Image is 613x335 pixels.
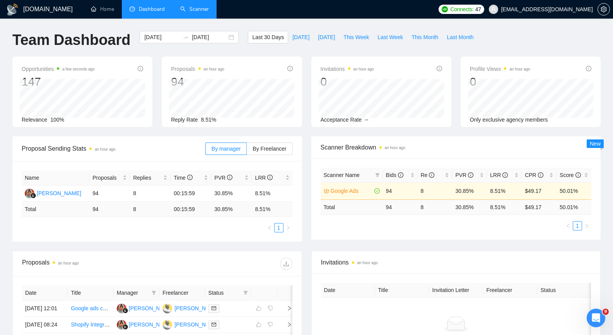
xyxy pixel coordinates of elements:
[171,64,224,74] span: Proposals
[375,173,380,177] span: filter
[22,64,95,74] span: Opportunities
[538,283,592,298] th: Status
[452,182,487,199] td: 30.85%
[292,33,309,41] span: [DATE]
[442,31,478,43] button: Last Month
[321,258,591,267] span: Invitations
[37,189,81,198] div: [PERSON_NAME]
[383,182,418,199] td: 94
[280,258,292,270] button: download
[25,190,81,196] a: SK[PERSON_NAME]
[373,31,407,43] button: Last Week
[386,172,403,178] span: Bids
[265,223,274,232] li: Previous Page
[586,66,591,71] span: info-circle
[385,146,405,150] time: an hour ago
[418,199,452,215] td: 8
[204,67,224,71] time: an hour ago
[252,186,292,202] td: 8.51%
[437,66,442,71] span: info-circle
[117,320,126,330] img: SK
[407,31,442,43] button: This Month
[123,324,128,330] img: gigradar-bm.png
[162,320,172,330] img: PS
[187,175,193,180] span: info-circle
[582,221,591,230] li: Next Page
[314,31,339,43] button: [DATE]
[89,170,130,186] th: Proposals
[71,305,202,311] a: Google ads campaign setup and monthly management
[183,34,189,40] span: swap-right
[174,320,219,329] div: [PERSON_NAME]
[470,74,530,89] div: 0
[162,321,219,327] a: PS[PERSON_NAME]
[252,33,284,41] span: Last 30 Days
[357,261,378,265] time: an hour ago
[139,6,165,12] span: Dashboard
[321,283,375,298] th: Date
[490,172,508,178] span: LRR
[201,117,217,123] span: 8.51%
[374,188,380,194] span: check-circle
[265,223,274,232] button: left
[248,31,288,43] button: Last 30 Days
[470,117,548,123] span: Only exclusive agency members
[162,304,172,313] img: PS
[68,285,113,301] th: Title
[383,199,418,215] td: 94
[171,74,224,89] div: 94
[339,31,373,43] button: This Week
[442,6,448,12] img: upwork-logo.png
[227,175,232,180] span: info-circle
[117,289,149,297] span: Manager
[211,186,252,202] td: 30.85%
[91,6,114,12] a: homeHome
[211,202,252,217] td: 30.85 %
[475,5,481,14] span: 47
[212,306,216,311] span: mail
[22,258,157,270] div: Proposals
[398,172,403,178] span: info-circle
[324,172,360,178] span: Scanner Name
[171,202,211,217] td: 00:15:59
[374,169,381,181] span: filter
[174,304,219,313] div: [PERSON_NAME]
[450,5,473,14] span: Connects:
[522,199,557,215] td: $ 49.17
[590,141,601,147] span: New
[429,283,483,298] th: Invitation Letter
[267,175,273,180] span: info-circle
[487,182,522,199] td: 8.51%
[331,187,373,195] a: Google Ads
[123,308,128,313] img: gigradar-bm.png
[421,172,435,178] span: Re
[252,202,292,217] td: 8.51 %
[280,306,292,311] span: right
[89,186,130,202] td: 94
[598,6,610,12] span: setting
[509,67,530,71] time: an hour ago
[343,33,369,41] span: This Week
[280,261,292,267] span: download
[563,221,573,230] button: left
[321,199,383,215] td: Total
[283,223,293,232] button: right
[321,64,374,74] span: Invitations
[22,301,68,317] td: [DATE] 12:01
[287,66,293,71] span: info-circle
[25,189,34,198] img: SK
[365,117,368,123] span: --
[171,186,211,202] td: 00:15:59
[138,66,143,71] span: info-circle
[92,174,121,182] span: Proposals
[267,225,272,230] span: left
[174,175,192,181] span: Time
[31,193,36,198] img: gigradar-bm.png
[12,31,130,49] h1: Team Dashboard
[144,33,179,41] input: Start date
[255,175,273,181] span: LRR
[538,172,543,178] span: info-circle
[377,33,403,41] span: Last Week
[560,172,581,178] span: Score
[95,147,115,151] time: an hour ago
